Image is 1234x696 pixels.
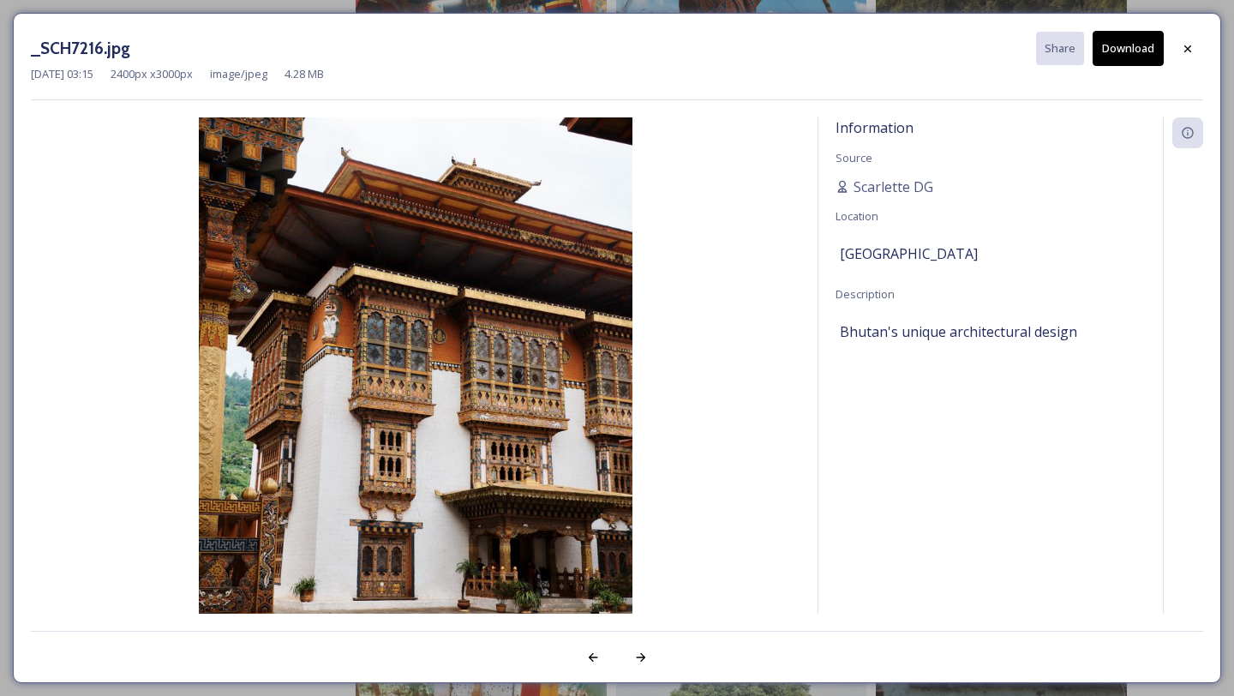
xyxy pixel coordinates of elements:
[836,118,914,137] span: Information
[836,150,872,165] span: Source
[31,36,130,61] h3: _SCH7216.jpg
[854,177,933,197] span: Scarlette DG
[31,66,93,82] span: [DATE] 03:15
[840,321,1077,342] span: Bhutan's unique architectural design
[1093,31,1164,66] button: Download
[111,66,193,82] span: 2400 px x 3000 px
[836,286,895,302] span: Description
[840,243,978,264] span: [GEOGRAPHIC_DATA]
[285,66,324,82] span: 4.28 MB
[210,66,267,82] span: image/jpeg
[836,208,878,224] span: Location
[1036,32,1084,65] button: Share
[31,117,800,659] img: _SCH7216.jpg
